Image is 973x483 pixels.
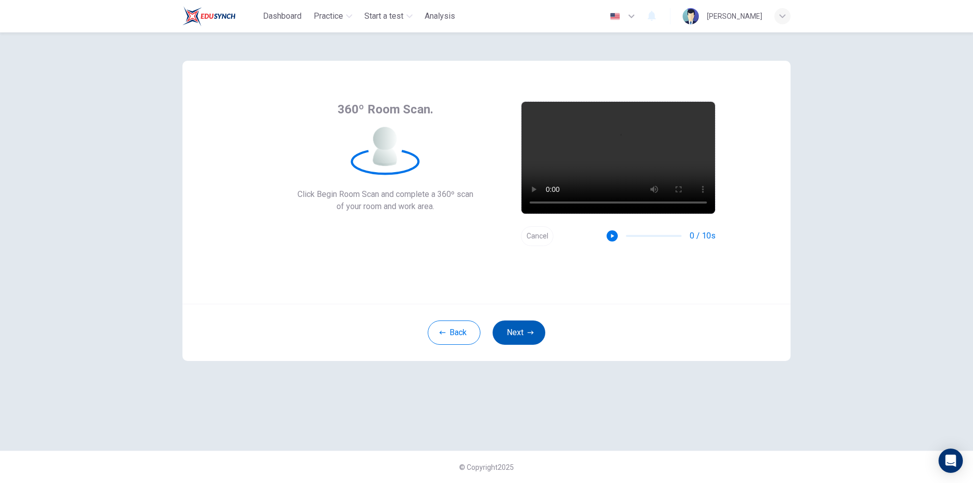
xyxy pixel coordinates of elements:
[364,10,403,22] span: Start a test
[259,7,306,25] button: Dashboard
[939,449,963,473] div: Open Intercom Messenger
[297,188,473,200] span: Click Begin Room Scan and complete a 360º scan
[421,7,459,25] button: Analysis
[182,6,236,26] img: Train Test logo
[690,230,716,242] span: 0 / 10s
[338,101,433,117] span: 360º Room Scan.
[310,7,356,25] button: Practice
[314,10,343,22] span: Practice
[459,463,514,471] span: © Copyright 2025
[521,226,553,246] button: Cancel
[263,10,302,22] span: Dashboard
[425,10,455,22] span: Analysis
[493,320,545,345] button: Next
[297,200,473,213] span: of your room and work area.
[360,7,417,25] button: Start a test
[683,8,699,24] img: Profile picture
[182,6,259,26] a: Train Test logo
[707,10,762,22] div: [PERSON_NAME]
[428,320,480,345] button: Back
[609,13,621,20] img: en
